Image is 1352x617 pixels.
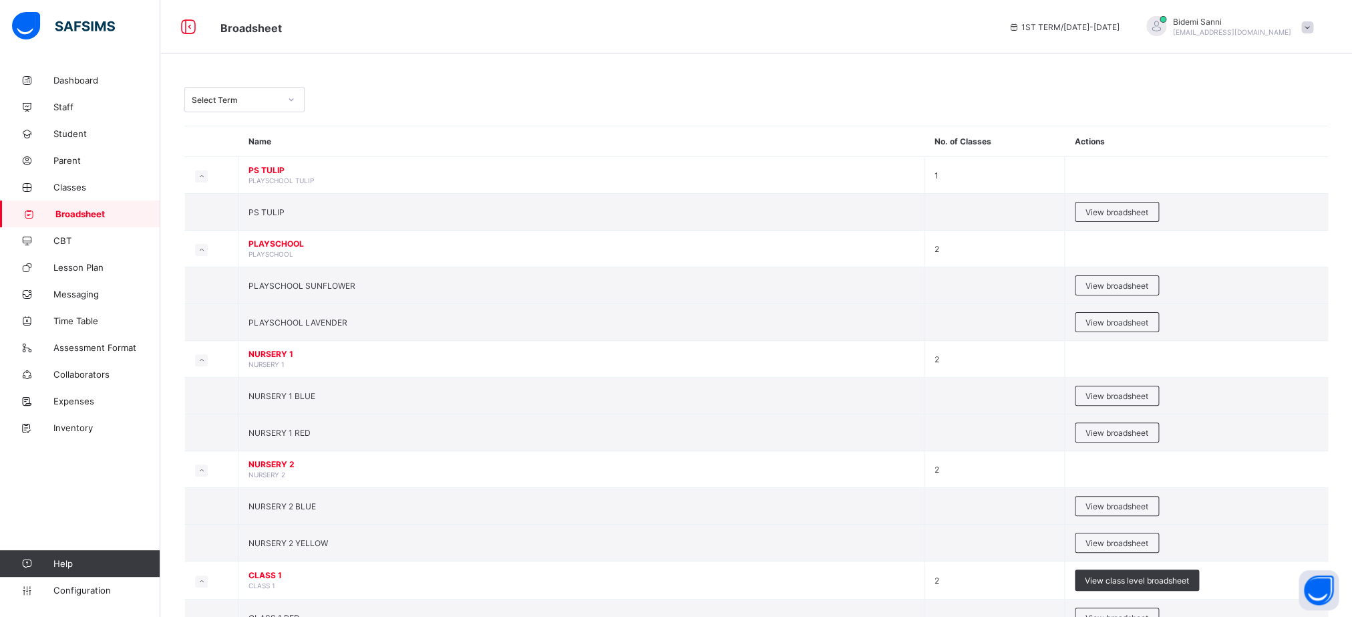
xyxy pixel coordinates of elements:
[55,209,160,219] span: Broadsheet
[935,244,939,254] span: 2
[248,501,316,511] span: NURSERY 2 BLUE
[53,316,160,326] span: Time Table
[935,465,939,475] span: 2
[220,21,282,35] span: Broadsheet
[1075,386,1159,396] a: View broadsheet
[1064,126,1328,157] th: Actions
[1085,207,1148,217] span: View broadsheet
[248,207,285,217] span: PS TULIP
[1085,538,1148,548] span: View broadsheet
[1133,16,1320,38] div: BidemiSanni
[1075,570,1199,580] a: View class level broadsheet
[248,239,914,249] span: PLAYSCHOOL
[53,262,160,273] span: Lesson Plan
[1085,318,1148,328] span: View broadsheet
[248,582,275,590] span: CLASS 1
[248,176,314,184] span: PLAYSCHOOL TULIP
[248,391,315,401] span: NURSERY 1 BLUE
[53,558,160,569] span: Help
[248,250,293,258] span: PLAYSCHOOL
[1085,428,1148,438] span: View broadsheet
[1075,422,1159,433] a: View broadsheet
[53,422,160,433] span: Inventory
[1299,570,1339,610] button: Open asap
[53,128,160,139] span: Student
[248,165,914,175] span: PS TULIP
[53,396,160,406] span: Expenses
[935,170,939,180] span: 1
[248,318,347,328] span: PLAYSCHOOL LAVENDER
[248,428,311,438] span: NURSERY 1 RED
[248,538,328,548] span: NURSERY 2 YELLOW
[924,126,1064,157] th: No. of Classes
[1075,496,1159,506] a: View broadsheet
[53,342,160,353] span: Assessment Format
[935,354,939,364] span: 2
[192,95,280,105] div: Select Term
[1075,533,1159,543] a: View broadsheet
[238,126,924,157] th: Name
[248,281,355,291] span: PLAYSCHOOL SUNFLOWER
[248,349,914,359] span: NURSERY 1
[12,12,115,40] img: safsims
[1085,501,1148,511] span: View broadsheet
[1008,22,1120,32] span: session/term information
[53,182,160,193] span: Classes
[935,576,939,586] span: 2
[53,369,160,380] span: Collaborators
[1075,312,1159,322] a: View broadsheet
[248,570,914,580] span: CLASS 1
[1173,17,1291,27] span: Bidemi Sanni
[1075,275,1159,285] a: View broadsheet
[1173,28,1291,36] span: [EMAIL_ADDRESS][DOMAIN_NAME]
[248,459,914,469] span: NURSERY 2
[53,155,160,166] span: Parent
[1085,281,1148,291] span: View broadsheet
[1085,576,1189,586] span: View class level broadsheet
[53,585,160,596] span: Configuration
[248,360,285,368] span: NURSERY 1
[53,289,160,299] span: Messaging
[1075,202,1159,212] a: View broadsheet
[53,235,160,246] span: CBT
[248,471,285,479] span: NURSERY 2
[1085,391,1148,401] span: View broadsheet
[53,102,160,112] span: Staff
[53,75,160,86] span: Dashboard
